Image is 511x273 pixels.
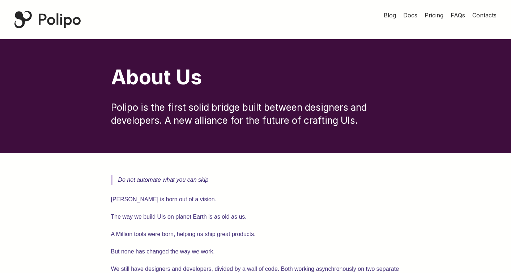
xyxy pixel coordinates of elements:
a: Pricing [425,11,443,20]
div: Polipo is the first solid bridge built between designers and developers. A new alliance for the f... [111,101,400,127]
span: Blog [384,12,396,19]
p: But none has changed the way we work. [111,247,400,257]
a: FAQs [451,11,465,20]
p: A Million tools were born, helping us ship great products. [111,229,400,239]
span: Contacts [472,12,497,19]
p: The way we build UIs on planet Earth is as old as us. [111,212,400,222]
span: Pricing [425,12,443,19]
span: FAQs [451,12,465,19]
a: Blog [384,11,396,20]
div: About Us [111,65,400,89]
blockquote: Do not automate what you can skip [111,175,400,185]
a: Docs [403,11,417,20]
p: [PERSON_NAME] is born out of a vision. [111,194,400,205]
span: Docs [403,12,417,19]
a: Contacts [472,11,497,20]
